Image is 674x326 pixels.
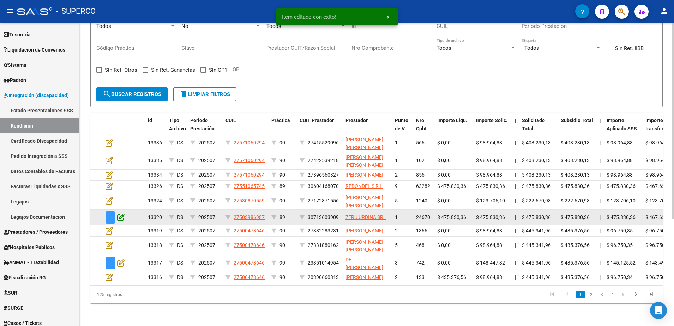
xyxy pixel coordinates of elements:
[225,118,236,123] span: CUIL
[600,242,601,248] span: |
[561,291,574,298] a: go to previous page
[345,118,368,123] span: Prestador
[148,118,152,123] span: id
[515,274,516,280] span: |
[148,197,163,205] div: 13324
[645,291,658,298] a: go to last page
[600,228,601,233] span: |
[177,228,183,233] span: DS
[597,291,606,298] a: 3
[515,158,516,163] span: |
[234,260,265,266] span: 27500478646
[4,91,69,99] span: Integración (discapacidad)
[308,140,339,146] span: 27415529096
[607,140,633,146] span: $ 98.964,88
[198,172,215,178] span: 202507
[575,289,586,301] li: page 1
[395,214,398,220] span: 1
[600,172,601,178] span: |
[345,183,383,189] span: REDONDEL S R L
[522,198,551,203] span: $ 222.670,98
[522,172,551,178] span: $ 408.230,13
[437,214,466,220] span: $ 475.830,36
[4,274,46,281] span: Fiscalización RG
[476,242,502,248] span: $ 98.964,88
[177,260,183,266] span: DS
[561,214,590,220] span: $ 475.830,36
[279,228,285,233] span: 90
[522,158,551,163] span: $ 408.230,13
[395,158,398,163] span: 1
[308,158,339,163] span: 27422539218
[381,11,395,23] button: x
[387,14,389,20] span: x
[607,289,618,301] li: page 4
[198,183,215,189] span: 202507
[103,91,161,97] span: Buscar registros
[4,31,31,38] span: Tesorería
[522,228,551,233] span: $ 445.341,96
[198,228,215,233] span: 202507
[279,140,285,146] span: 90
[90,286,204,303] div: 125 registros
[148,213,163,221] div: 13320
[586,289,596,301] li: page 2
[198,242,215,248] span: 202507
[437,198,451,203] span: $ 0,00
[645,228,672,233] span: $ 96.750,35
[345,274,383,280] span: [PERSON_NAME]
[4,76,26,84] span: Padrón
[187,113,223,144] datatable-header-cell: Periodo Prestación
[4,304,23,312] span: SURGE
[596,289,607,301] li: page 3
[515,172,516,178] span: |
[177,183,183,189] span: DS
[607,158,633,163] span: $ 98.964,88
[345,195,383,208] span: [PERSON_NAME] [PERSON_NAME]
[600,183,601,189] span: |
[345,172,383,178] span: [PERSON_NAME]
[473,113,512,144] datatable-header-cell: Importe Solic.
[395,260,398,266] span: 3
[600,140,601,146] span: |
[395,228,398,233] span: 2
[476,198,505,203] span: $ 123.706,10
[600,198,601,203] span: |
[416,260,425,266] span: 742
[173,87,236,101] button: Limpiar filtros
[561,274,590,280] span: $ 435.376,56
[198,214,215,220] span: 202507
[279,260,285,266] span: 90
[345,228,383,233] span: [PERSON_NAME]
[177,172,183,178] span: DS
[105,66,137,74] span: Sin Ret. Otros
[522,214,551,220] span: $ 475.830,36
[600,118,601,123] span: |
[151,66,195,74] span: Sin Ret. Ganancias
[181,23,188,29] span: No
[234,198,265,203] span: 27530870559
[308,183,339,189] span: 30604168070
[343,113,392,144] datatable-header-cell: Prestador
[437,45,451,51] span: Todos
[645,118,670,131] span: Importe transferido
[545,291,559,298] a: go to first page
[660,7,668,15] mat-icon: person
[416,274,425,280] span: 133
[279,198,285,203] span: 90
[282,13,336,20] span: Item editado con exito!
[198,274,215,280] span: 202507
[308,260,339,266] span: 23351014954
[395,118,408,131] span: Punto de V.
[416,158,425,163] span: 102
[607,228,633,233] span: $ 96.750,35
[177,158,183,163] span: DS
[515,118,516,123] span: |
[148,182,163,190] div: 13326
[56,4,96,19] span: - SUPERCO
[476,260,505,266] span: $ 148.447,32
[395,183,398,189] span: 9
[190,118,215,131] span: Periodo Prestación
[416,118,427,131] span: Nro Cpbt
[522,274,551,280] span: $ 445.341,96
